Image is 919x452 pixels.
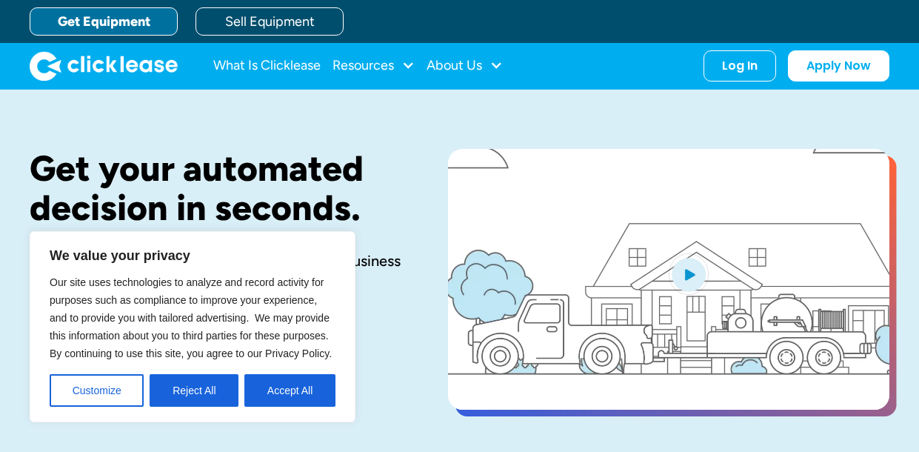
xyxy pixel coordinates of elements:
a: What Is Clicklease [213,51,321,81]
a: home [30,51,178,81]
a: Sell Equipment [196,7,344,36]
img: Clicklease logo [30,51,178,81]
a: Get Equipment [30,7,178,36]
button: Customize [50,374,144,407]
div: About Us [427,51,503,81]
span: Our site uses technologies to analyze and record activity for purposes such as compliance to impr... [50,276,332,359]
div: We value your privacy [30,231,355,422]
p: We value your privacy [50,247,335,265]
a: open lightbox [448,149,889,410]
img: Blue play button logo on a light blue circular background [669,253,709,295]
a: Apply Now [788,50,889,82]
h1: Get your automated decision in seconds. [30,149,401,227]
div: Log In [722,59,758,73]
div: Resources [332,51,415,81]
button: Accept All [244,374,335,407]
button: Reject All [150,374,238,407]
